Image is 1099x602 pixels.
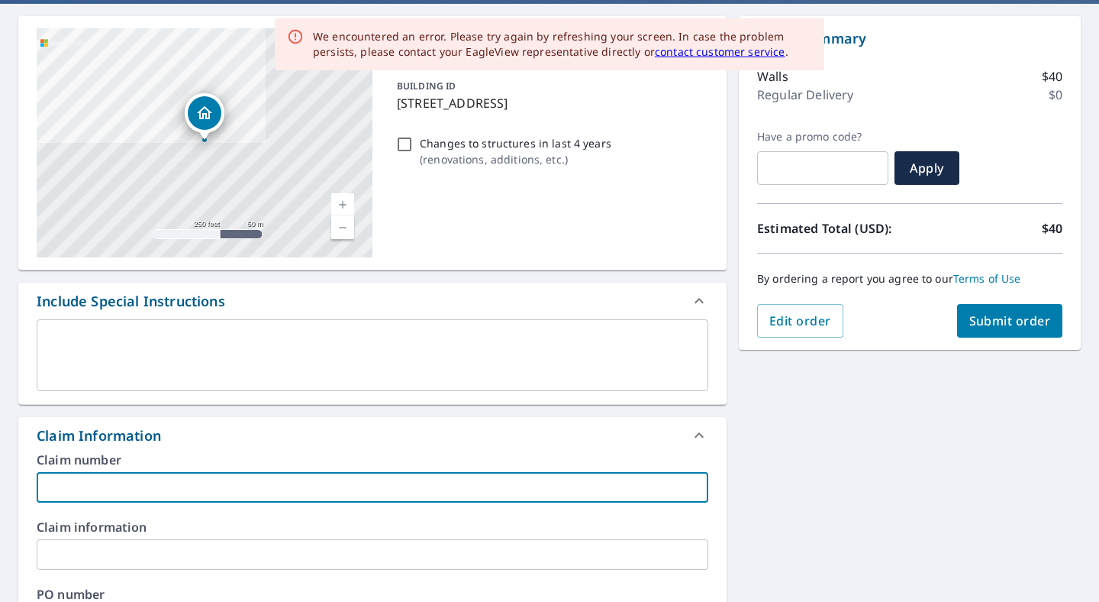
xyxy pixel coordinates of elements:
button: Submit order [957,304,1063,338]
p: [STREET_ADDRESS] [397,94,702,112]
div: Include Special Instructions [37,291,225,312]
div: Claim Information [18,417,727,454]
p: By ordering a report you agree to our [757,272,1062,286]
p: ( renovations, additions, etc. ) [420,151,611,167]
div: Include Special Instructions [18,283,727,319]
button: Apply [894,151,959,185]
a: Current Level 17, Zoom Out [331,216,354,239]
p: Changes to structures in last 4 years [420,135,611,151]
button: Edit order [757,304,843,338]
a: Current Level 17, Zoom In [331,193,354,216]
p: $40 [1042,219,1062,238]
span: Apply [907,160,947,176]
a: Terms of Use [953,271,1021,286]
span: Edit order [769,312,831,329]
label: Have a promo code? [757,130,888,144]
p: Walls [757,67,788,86]
p: Order Summary [757,28,1062,49]
label: Claim number [37,454,708,466]
p: $0 [1049,86,1062,104]
p: Estimated Total (USD): [757,219,910,238]
div: We encountered an error. Please try again by refreshing your screen. In case the problem persists... [313,29,812,60]
p: Regular Delivery [757,86,853,104]
label: Claim information [37,521,708,533]
a: contact customer service [655,44,785,59]
p: BUILDING ID [397,79,456,92]
label: PO number [37,588,708,600]
div: Dropped pin, building 1, Residential property, 17319 Oketo Ave Tinley Park, IL 60477 [185,93,224,141]
div: Claim Information [37,426,161,446]
span: Submit order [969,312,1051,329]
p: $40 [1042,67,1062,86]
